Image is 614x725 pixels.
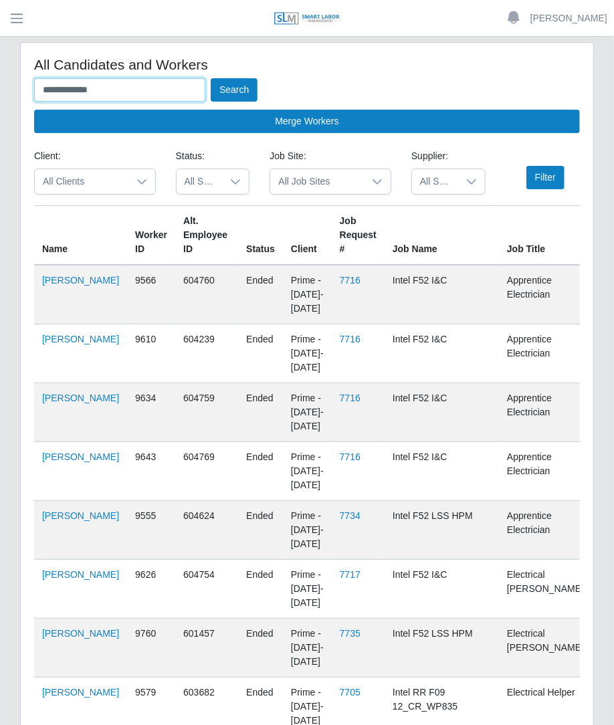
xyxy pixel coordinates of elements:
[283,501,332,560] td: Prime - [DATE]-[DATE]
[499,560,592,619] td: Electrical [PERSON_NAME]
[385,383,499,442] td: Intel F52 I&C
[175,560,238,619] td: 604754
[340,569,361,580] a: 7717
[176,149,205,163] label: Status:
[270,169,364,194] span: All Job Sites
[238,206,283,266] th: Status
[340,334,361,344] a: 7716
[283,324,332,383] td: Prime - [DATE]-[DATE]
[127,619,175,678] td: 9760
[238,619,283,678] td: ended
[238,265,283,324] td: ended
[238,383,283,442] td: ended
[385,265,499,324] td: Intel F52 I&C
[42,569,119,580] a: [PERSON_NAME]
[35,169,128,194] span: All Clients
[499,265,592,324] td: Apprentice Electrician
[42,334,119,344] a: [PERSON_NAME]
[499,619,592,678] td: Electrical [PERSON_NAME]
[385,560,499,619] td: Intel F52 I&C
[385,206,499,266] th: Job Name
[42,687,119,698] a: [PERSON_NAME]
[385,619,499,678] td: Intel F52 LSS HPM
[499,206,592,266] th: Job Title
[530,11,607,25] a: [PERSON_NAME]
[270,149,306,163] label: Job Site:
[340,687,361,698] a: 7705
[238,560,283,619] td: ended
[283,619,332,678] td: Prime - [DATE]-[DATE]
[34,56,580,73] h4: All Candidates and Workers
[340,628,361,639] a: 7735
[499,324,592,383] td: Apprentice Electrician
[175,265,238,324] td: 604760
[127,560,175,619] td: 9626
[499,442,592,501] td: Apprentice Electrician
[175,619,238,678] td: 601457
[175,501,238,560] td: 604624
[175,442,238,501] td: 604769
[127,265,175,324] td: 9566
[385,442,499,501] td: Intel F52 I&C
[340,393,361,403] a: 7716
[34,206,127,266] th: Name
[127,206,175,266] th: Worker ID
[526,166,565,189] button: Filter
[238,501,283,560] td: ended
[42,393,119,403] a: [PERSON_NAME]
[283,383,332,442] td: Prime - [DATE]-[DATE]
[42,628,119,639] a: [PERSON_NAME]
[127,501,175,560] td: 9555
[385,501,499,560] td: Intel F52 LSS HPM
[127,442,175,501] td: 9643
[283,560,332,619] td: Prime - [DATE]-[DATE]
[42,451,119,462] a: [PERSON_NAME]
[34,149,61,163] label: Client:
[283,265,332,324] td: Prime - [DATE]-[DATE]
[127,324,175,383] td: 9610
[175,324,238,383] td: 604239
[340,510,361,521] a: 7734
[411,149,448,163] label: Supplier:
[283,442,332,501] td: Prime - [DATE]-[DATE]
[499,501,592,560] td: Apprentice Electrician
[332,206,385,266] th: Job Request #
[385,324,499,383] td: Intel F52 I&C
[127,383,175,442] td: 9634
[499,383,592,442] td: Apprentice Electrician
[211,78,258,102] button: Search
[412,169,458,194] span: All Suppliers
[274,11,340,26] img: SLM Logo
[34,110,580,133] button: Merge Workers
[340,451,361,462] a: 7716
[177,169,223,194] span: All Statuses
[238,442,283,501] td: ended
[340,275,361,286] a: 7716
[42,275,119,286] a: [PERSON_NAME]
[42,510,119,521] a: [PERSON_NAME]
[175,206,238,266] th: Alt. Employee ID
[175,383,238,442] td: 604759
[283,206,332,266] th: Client
[238,324,283,383] td: ended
